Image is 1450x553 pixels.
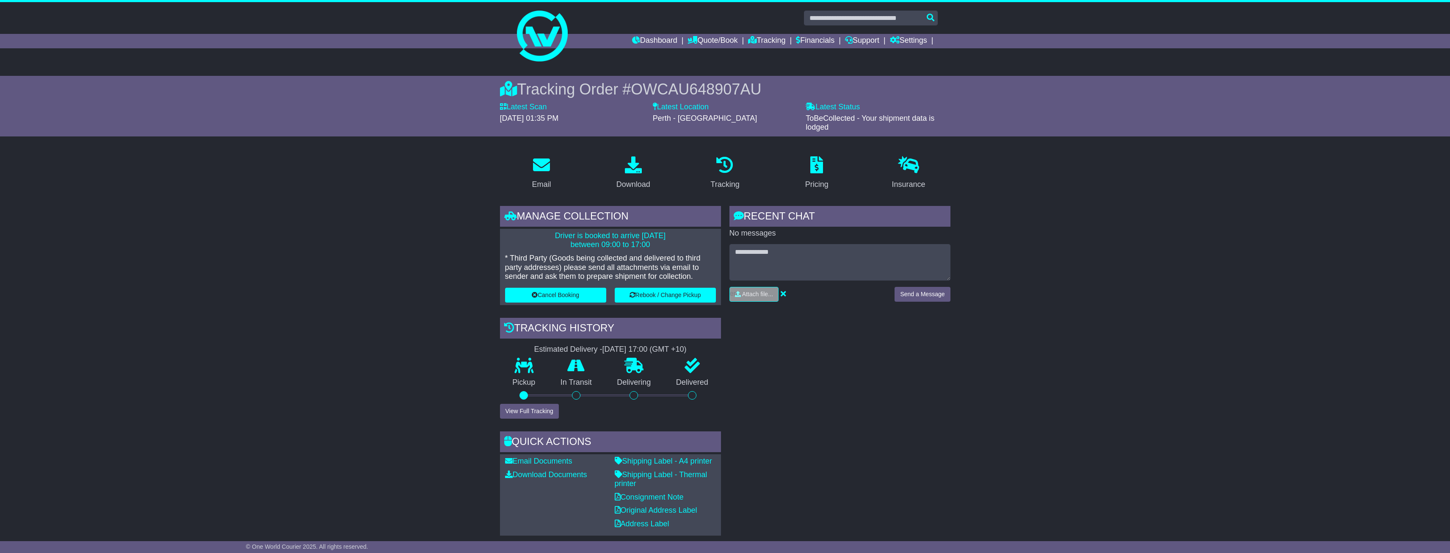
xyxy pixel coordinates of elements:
[653,103,709,112] label: Latest Location
[710,179,739,190] div: Tracking
[895,287,950,302] button: Send a Message
[892,179,925,190] div: Insurance
[500,80,950,98] div: Tracking Order #
[631,81,761,98] span: OWCAU648907AU
[806,103,860,112] label: Latest Status
[505,457,572,465] a: Email Documents
[526,153,556,193] a: Email
[602,345,687,354] div: [DATE] 17:00 (GMT +10)
[500,345,721,354] div: Estimated Delivery -
[616,179,650,190] div: Download
[890,34,927,48] a: Settings
[615,288,716,303] button: Rebook / Change Pickup
[548,378,605,387] p: In Transit
[505,288,606,303] button: Cancel Booking
[505,254,716,281] p: * Third Party (Goods being collected and delivered to third party addresses) please send all atta...
[500,404,559,419] button: View Full Tracking
[246,543,368,550] span: © One World Courier 2025. All rights reserved.
[505,470,587,479] a: Download Documents
[615,520,669,528] a: Address Label
[796,34,834,48] a: Financials
[800,153,834,193] a: Pricing
[615,470,707,488] a: Shipping Label - Thermal printer
[729,229,950,238] p: No messages
[500,318,721,341] div: Tracking history
[845,34,879,48] a: Support
[500,431,721,454] div: Quick Actions
[500,114,559,122] span: [DATE] 01:35 PM
[615,506,697,514] a: Original Address Label
[500,378,548,387] p: Pickup
[505,231,716,250] p: Driver is booked to arrive [DATE] between 09:00 to 17:00
[500,206,721,229] div: Manage collection
[663,378,721,387] p: Delivered
[615,493,684,501] a: Consignment Note
[615,457,712,465] a: Shipping Label - A4 printer
[605,378,664,387] p: Delivering
[688,34,737,48] a: Quote/Book
[805,179,829,190] div: Pricing
[500,103,547,112] label: Latest Scan
[729,206,950,229] div: RECENT CHAT
[611,153,656,193] a: Download
[748,34,785,48] a: Tracking
[887,153,931,193] a: Insurance
[532,179,551,190] div: Email
[806,114,934,132] span: ToBeCollected - Your shipment data is lodged
[705,153,745,193] a: Tracking
[653,114,757,122] span: Perth - [GEOGRAPHIC_DATA]
[632,34,677,48] a: Dashboard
